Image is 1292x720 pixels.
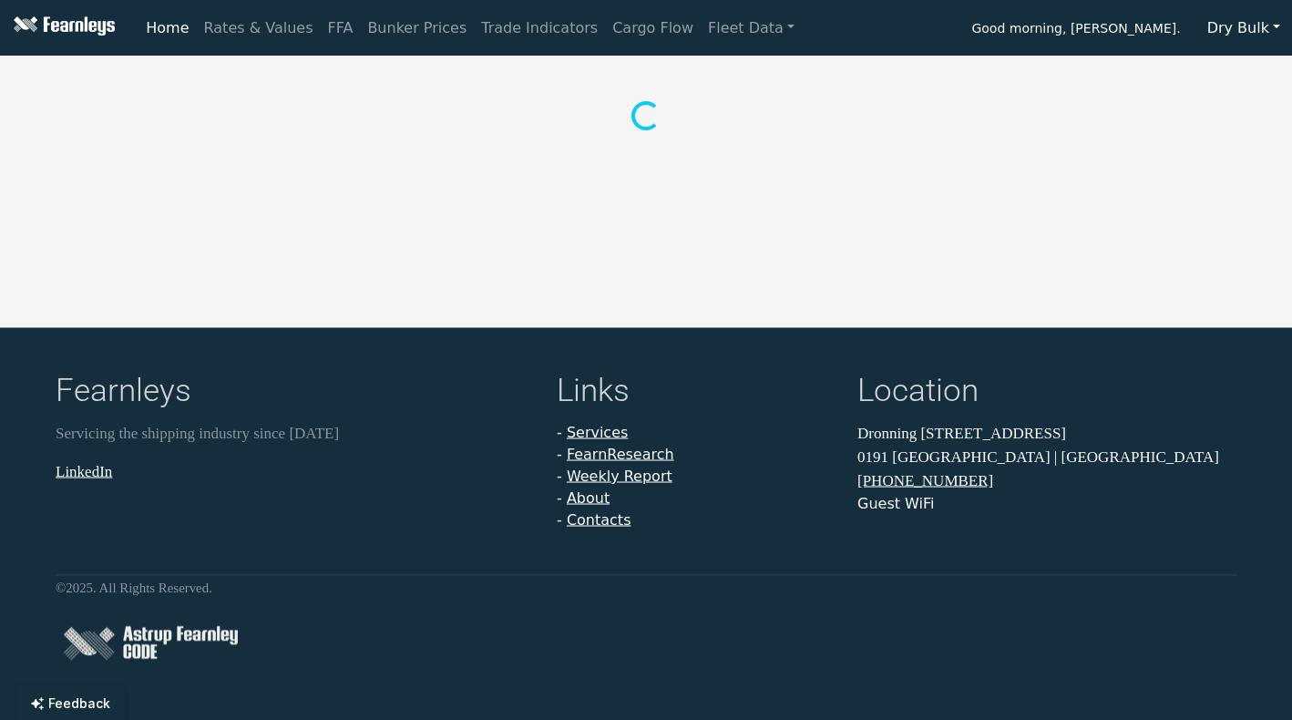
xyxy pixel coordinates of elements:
[557,466,836,488] li: -
[138,10,196,46] a: Home
[557,422,836,444] li: -
[857,493,934,515] button: Guest WiFi
[857,372,1236,415] h4: Location
[360,10,474,46] a: Bunker Prices
[605,10,701,46] a: Cargo Flow
[971,15,1180,46] span: Good morning, [PERSON_NAME].
[557,509,836,531] li: -
[567,446,674,463] a: FearnResearch
[321,10,361,46] a: FFA
[857,445,1236,468] p: 0191 [GEOGRAPHIC_DATA] | [GEOGRAPHIC_DATA]
[474,10,605,46] a: Trade Indicators
[567,511,631,529] a: Contacts
[56,372,535,415] h4: Fearnleys
[1195,11,1292,46] button: Dry Bulk
[701,10,802,46] a: Fleet Data
[56,422,535,446] p: Servicing the shipping industry since [DATE]
[567,489,610,507] a: About
[567,424,628,441] a: Services
[567,468,672,485] a: Weekly Report
[857,472,993,489] a: [PHONE_NUMBER]
[56,581,212,595] small: © 2025 . All Rights Reserved.
[9,16,115,39] img: Fearnleys Logo
[857,422,1236,446] p: Dronning [STREET_ADDRESS]
[557,372,836,415] h4: Links
[557,444,836,466] li: -
[56,462,112,479] a: LinkedIn
[197,10,321,46] a: Rates & Values
[557,488,836,509] li: -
